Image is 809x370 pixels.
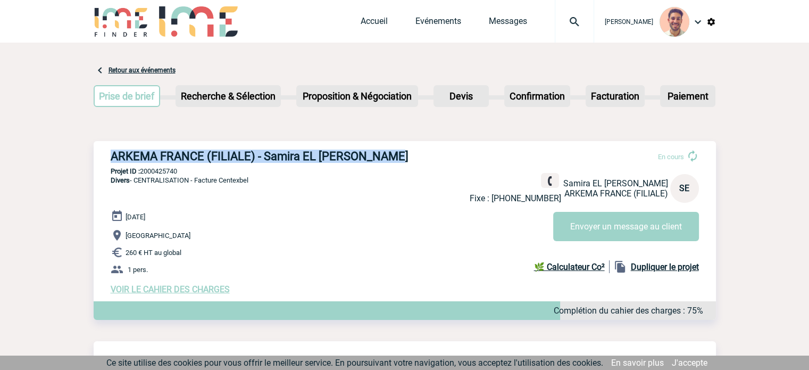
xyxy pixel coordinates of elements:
p: Devis [435,86,488,106]
img: IME-Finder [94,6,149,37]
span: SE [679,183,689,193]
span: [DATE] [126,213,145,221]
a: VOIR LE CAHIER DES CHARGES [111,284,230,294]
a: Retour aux événements [109,67,176,74]
a: En savoir plus [611,358,664,368]
span: Ce site utilise des cookies pour vous offrir le meilleur service. En poursuivant votre navigation... [106,358,603,368]
p: Recherche & Sélection [177,86,280,106]
span: ARKEMA FRANCE (FILIALE) [564,188,668,199]
span: 1 pers. [128,266,148,274]
p: Paiement [661,86,714,106]
span: 260 € HT au global [126,249,181,257]
a: 🌿 Calculateur Co² [534,260,610,273]
b: Dupliquer le projet [631,262,699,272]
p: Facturation [587,86,644,106]
p: Prise de brief [95,86,160,106]
p: Confirmation [505,86,569,106]
p: Proposition & Négociation [297,86,417,106]
img: fixe.png [545,176,555,186]
span: - CENTRALISATION - Facture Centexbel [111,176,248,184]
a: J'accepte [672,358,707,368]
p: 2000425740 [94,167,716,175]
a: Messages [489,16,527,31]
img: 132114-0.jpg [660,7,689,37]
span: Samira EL [PERSON_NAME] [563,178,668,188]
a: Evénements [415,16,461,31]
span: [GEOGRAPHIC_DATA] [126,232,190,240]
a: Accueil [361,16,388,31]
h3: ARKEMA FRANCE (FILIALE) - Samira EL [PERSON_NAME] [111,150,430,163]
b: Projet ID : [111,167,140,175]
span: En cours [658,153,684,161]
button: Envoyer un message au client [553,212,699,241]
span: [PERSON_NAME] [605,18,653,26]
span: Divers [111,176,130,184]
b: 🌿 Calculateur Co² [534,262,605,272]
p: Fixe : [PHONE_NUMBER] [470,193,561,203]
img: file_copy-black-24dp.png [614,260,627,273]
